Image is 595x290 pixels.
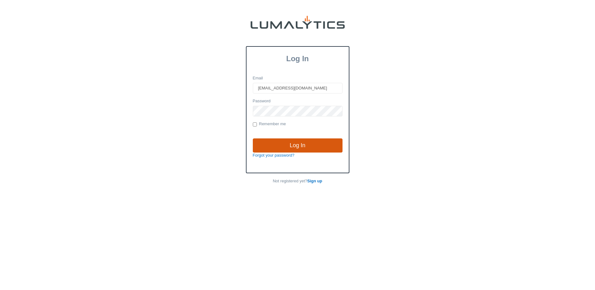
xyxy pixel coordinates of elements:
a: Sign up [307,179,322,183]
a: Forgot your password? [253,153,295,158]
img: lumalytics-black-e9b537c871f77d9ce8d3a6940f85695cd68c596e3f819dc492052d1098752254.png [251,16,345,29]
label: Password [253,98,271,104]
input: Remember me [253,122,257,126]
p: Not registered yet? [246,178,349,184]
h3: Log In [247,54,349,63]
label: Email [253,75,263,81]
label: Remember me [253,121,286,127]
input: Log In [253,138,343,153]
input: Email [253,83,343,94]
